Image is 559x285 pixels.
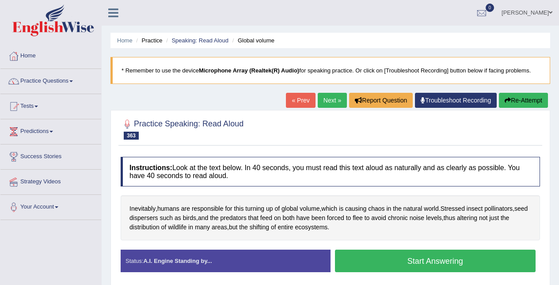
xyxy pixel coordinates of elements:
span: Click to see word definition [198,213,208,223]
span: Click to see word definition [245,204,264,213]
span: Click to see word definition [282,213,294,223]
span: Click to see word definition [297,213,310,223]
span: Click to see word definition [266,204,273,213]
span: Click to see word definition [175,213,181,223]
a: « Prev [286,93,315,108]
span: Click to see word definition [188,223,193,232]
span: Click to see word definition [501,213,509,223]
span: Click to see word definition [248,213,259,223]
button: Start Answering [335,250,536,272]
span: Click to see word definition [274,204,280,213]
span: Click to see word definition [129,223,160,232]
a: Success Stories [0,144,101,167]
span: Click to see word definition [388,213,408,223]
span: Click to see word definition [160,213,173,223]
li: Global volume [230,36,274,45]
span: Click to see word definition [168,223,186,232]
div: Status: [121,250,331,272]
span: Click to see word definition [221,213,247,223]
a: Home [0,44,101,66]
span: Click to see word definition [312,213,325,223]
span: Click to see word definition [300,204,319,213]
span: Click to see word definition [321,204,337,213]
li: Practice [134,36,162,45]
span: Click to see word definition [514,204,528,213]
h2: Practice Speaking: Read Aloud [121,118,243,140]
a: Strategy Videos [0,170,101,192]
div: , , . , , , , . [121,195,540,240]
span: Click to see word definition [192,204,224,213]
h4: Look at the text below. In 40 seconds, you must read this text aloud as naturally and as clearly ... [121,157,540,186]
span: Click to see word definition [457,213,477,223]
span: Click to see word definition [225,204,232,213]
span: Click to see word definition [424,204,438,213]
span: Click to see word definition [250,223,269,232]
a: Predictions [0,119,101,141]
b: Microphone Array (Realtek(R) Audio) [199,67,299,74]
span: Click to see word definition [368,204,384,213]
span: Click to see word definition [467,204,483,213]
span: Click to see word definition [129,213,158,223]
span: Click to see word definition [410,213,424,223]
span: Click to see word definition [441,204,465,213]
span: Click to see word definition [183,213,196,223]
a: Your Account [0,195,101,217]
span: Click to see word definition [234,204,244,213]
span: Click to see word definition [444,213,455,223]
b: Instructions: [129,164,172,171]
span: Click to see word definition [295,223,327,232]
span: Click to see word definition [210,213,218,223]
a: Home [117,37,133,44]
span: Click to see word definition [161,223,167,232]
span: Click to see word definition [346,213,351,223]
strong: A.I. Engine Standing by... [143,258,212,264]
span: Click to see word definition [129,204,156,213]
span: Click to see word definition [353,213,363,223]
span: 363 [124,132,139,140]
a: Speaking: Read Aloud [171,37,228,44]
span: Click to see word definition [345,204,366,213]
span: Click to see word definition [339,204,343,213]
a: Troubleshoot Recording [415,93,497,108]
span: Click to see word definition [484,204,513,213]
span: Click to see word definition [195,223,210,232]
span: Click to see word definition [489,213,499,223]
span: Click to see word definition [426,213,442,223]
span: Click to see word definition [327,213,344,223]
span: Click to see word definition [393,204,401,213]
span: Click to see word definition [271,223,276,232]
span: 0 [486,4,494,12]
a: Next » [318,93,347,108]
span: Click to see word definition [278,223,293,232]
button: Re-Attempt [499,93,548,108]
a: Practice Questions [0,69,101,91]
span: Click to see word definition [281,204,298,213]
span: Click to see word definition [212,223,227,232]
span: Click to see word definition [274,213,281,223]
span: Click to see word definition [365,213,370,223]
span: Click to see word definition [371,213,386,223]
span: Click to see word definition [479,213,487,223]
button: Report Question [349,93,413,108]
span: Click to see word definition [386,204,391,213]
span: Click to see word definition [157,204,179,213]
span: Click to see word definition [403,204,422,213]
span: Click to see word definition [239,223,247,232]
span: Click to see word definition [260,213,272,223]
span: Click to see word definition [229,223,237,232]
blockquote: * Remember to use the device for speaking practice. Or click on [Troubleshoot Recording] button b... [110,57,550,84]
span: Click to see word definition [181,204,190,213]
a: Tests [0,94,101,116]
